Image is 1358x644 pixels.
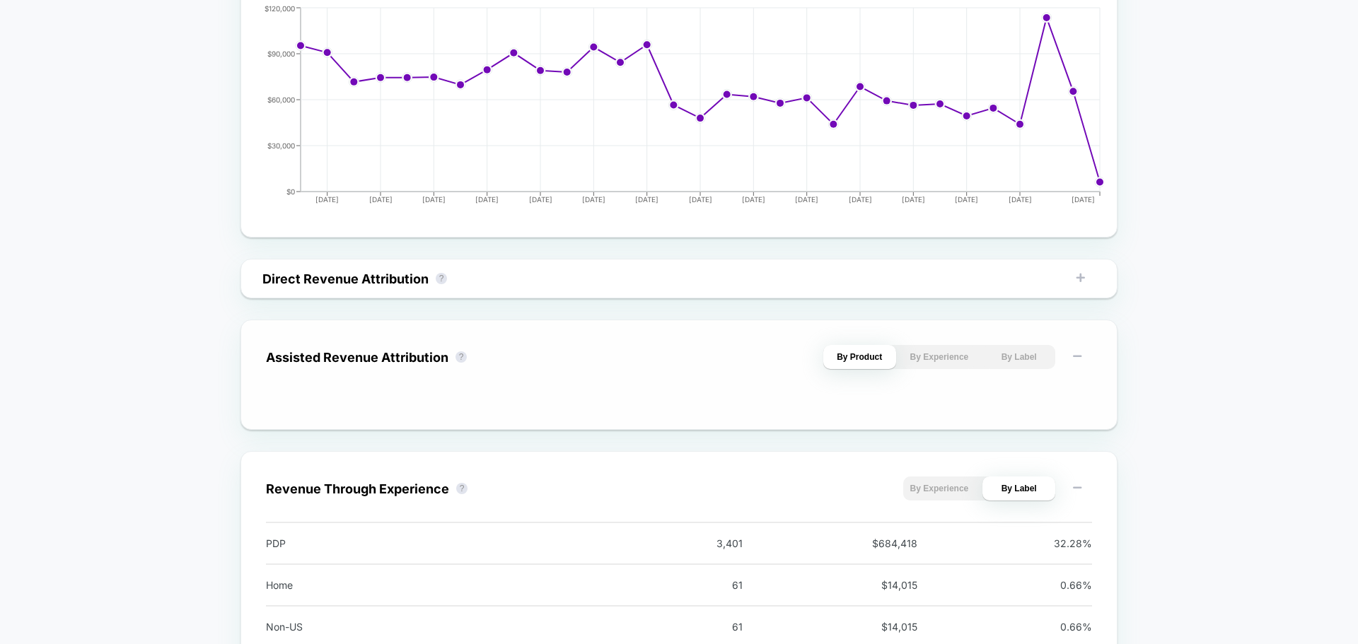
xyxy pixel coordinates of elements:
button: ? [436,273,447,284]
tspan: [DATE] [582,195,605,204]
span: 0.66 % [1028,579,1092,591]
tspan: $60,000 [267,95,295,104]
div: Home [266,579,638,591]
button: By Experience [903,476,976,500]
div: Non-US [266,621,638,633]
span: $ 14,015 [854,621,917,633]
span: 0.66 % [1028,621,1092,633]
span: $ 14,015 [854,579,917,591]
div: Direct Revenue Attribution [262,271,429,286]
tspan: [DATE] [795,195,818,204]
tspan: [DATE] [689,195,712,204]
button: By Product [823,345,896,369]
tspan: [DATE] [475,195,499,204]
tspan: [DATE] [529,195,552,204]
tspan: $30,000 [267,141,295,150]
tspan: [DATE] [1009,195,1032,204]
tspan: [DATE] [849,195,872,204]
button: By Experience [903,345,976,369]
span: 32.28 % [1028,537,1092,549]
tspan: [DATE] [422,195,446,204]
tspan: [DATE] [955,195,978,204]
button: ? [456,483,468,494]
span: 61 [679,579,743,591]
tspan: $90,000 [267,49,295,58]
tspan: [DATE] [369,195,393,204]
tspan: [DATE] [635,195,658,204]
span: 3,401 [679,537,743,549]
tspan: [DATE] [902,195,925,204]
div: Assisted Revenue Attribution [266,350,448,365]
button: ? [455,351,467,363]
span: 61 [679,621,743,633]
button: By Label [982,345,1055,369]
tspan: [DATE] [742,195,765,204]
tspan: [DATE] [315,195,339,204]
span: $ 684,418 [854,537,917,549]
tspan: $120,000 [265,4,295,13]
div: PDP [266,537,638,549]
tspan: [DATE] [1072,195,1095,204]
button: By Label [982,476,1055,500]
div: Revenue Through Experience [266,481,449,496]
tspan: $0 [286,187,295,196]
